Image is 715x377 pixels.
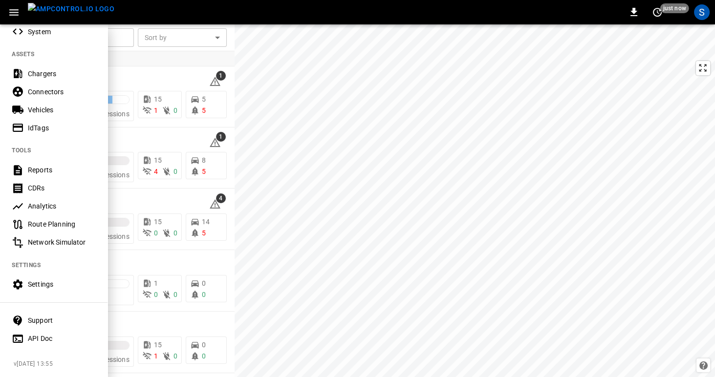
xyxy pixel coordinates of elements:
[14,359,100,369] span: v [DATE] 13:55
[28,183,96,193] div: CDRs
[28,237,96,247] div: Network Simulator
[650,4,665,20] button: set refresh interval
[28,334,96,343] div: API Doc
[28,165,96,175] div: Reports
[28,3,114,15] img: ampcontrol.io logo
[28,219,96,229] div: Route Planning
[28,279,96,289] div: Settings
[28,69,96,79] div: Chargers
[28,105,96,115] div: Vehicles
[28,315,96,325] div: Support
[28,123,96,133] div: IdTags
[28,87,96,97] div: Connectors
[694,4,710,20] div: profile-icon
[28,27,96,37] div: System
[660,3,689,13] span: just now
[28,201,96,211] div: Analytics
